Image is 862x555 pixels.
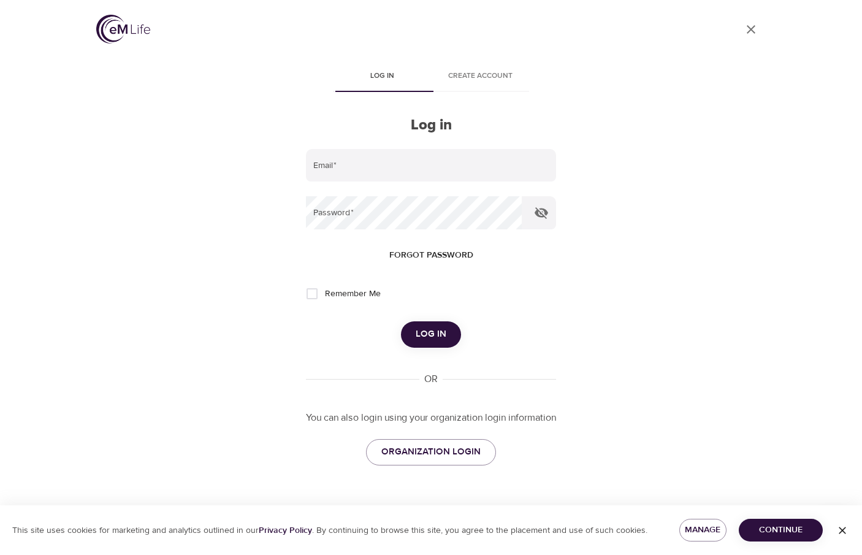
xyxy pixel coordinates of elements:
[340,70,424,83] span: Log in
[679,519,727,542] button: Manage
[384,244,478,267] button: Forgot password
[438,70,522,83] span: Create account
[306,117,556,134] h2: Log in
[325,288,381,300] span: Remember Me
[401,321,461,347] button: Log in
[736,15,766,44] a: close
[749,522,813,538] span: Continue
[306,63,556,92] div: disabled tabs example
[381,444,481,460] span: ORGANIZATION LOGIN
[389,248,473,263] span: Forgot password
[306,411,556,425] p: You can also login using your organization login information
[419,372,443,386] div: OR
[689,522,717,538] span: Manage
[739,519,823,542] button: Continue
[416,326,446,342] span: Log in
[366,439,496,465] a: ORGANIZATION LOGIN
[96,15,150,44] img: logo
[259,525,312,536] a: Privacy Policy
